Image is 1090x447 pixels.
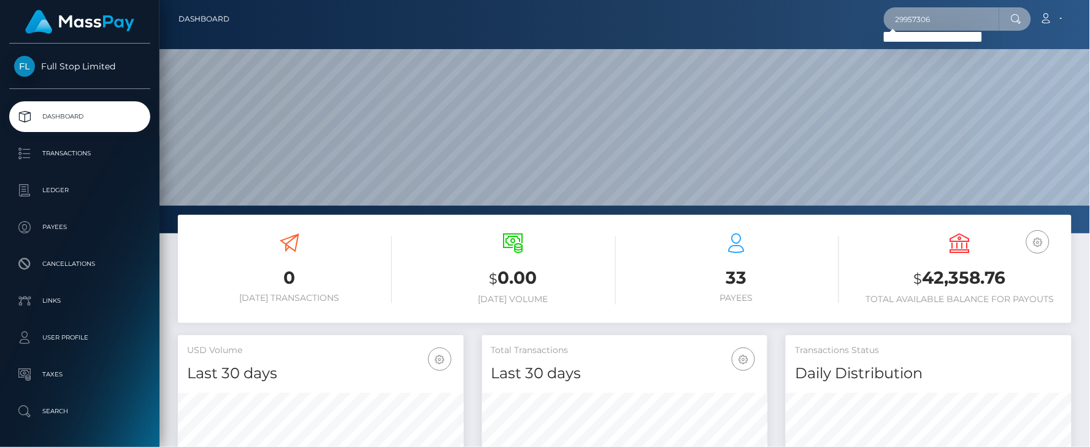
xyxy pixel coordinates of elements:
a: Links [9,286,150,316]
h6: [DATE] Volume [410,294,615,305]
p: Ledger [14,181,145,200]
h6: Payees [634,293,839,303]
a: Search [9,396,150,427]
h6: Total Available Balance for Payouts [858,294,1062,305]
p: Dashboard [14,107,145,126]
a: Dashboard [9,101,150,132]
small: $ [914,270,923,287]
p: Payees [14,218,145,236]
p: Cancellations [14,255,145,273]
h3: 42,358.76 [858,266,1062,291]
p: User Profile [14,328,145,347]
h4: Last 30 days [187,363,455,384]
p: Links [14,292,145,310]
h4: Daily Distribution [795,363,1062,384]
span: Full Stop Limited [9,61,150,72]
p: Search [14,402,145,421]
p: Transactions [14,144,145,163]
h3: 0.00 [410,266,615,291]
a: Dashboard [178,6,229,32]
p: Taxes [14,365,145,384]
img: Full Stop Limited [14,56,35,77]
h3: 33 [634,266,839,290]
h6: [DATE] Transactions [187,293,392,303]
a: User Profile [9,322,150,353]
h5: Total Transactions [491,344,759,357]
small: $ [489,270,497,287]
input: Search... [884,7,999,31]
h4: Last 30 days [491,363,759,384]
img: MassPay Logo [25,10,134,34]
a: Transactions [9,138,150,169]
a: Payees [9,212,150,243]
a: Taxes [9,359,150,390]
a: Ledger [9,175,150,206]
a: Cancellations [9,249,150,279]
h3: 0 [187,266,392,290]
h5: USD Volume [187,344,455,357]
h5: Transactions Status [795,344,1062,357]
